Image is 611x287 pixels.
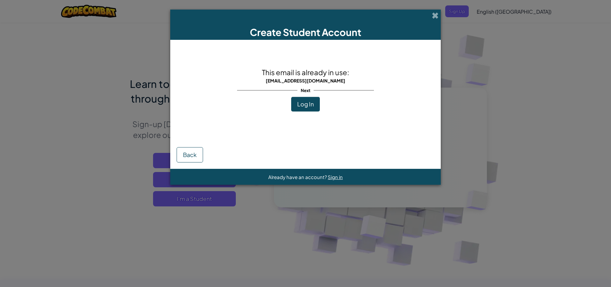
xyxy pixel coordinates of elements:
[297,100,314,108] span: Log In
[262,68,349,77] span: This email is already in use:
[250,26,361,38] span: Create Student Account
[266,78,345,83] span: [EMAIL_ADDRESS][DOMAIN_NAME]
[298,86,314,95] span: Next
[183,151,197,158] span: Back
[328,174,343,180] a: Sign in
[177,147,203,162] button: Back
[268,174,328,180] span: Already have an account?
[291,97,320,111] button: Log In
